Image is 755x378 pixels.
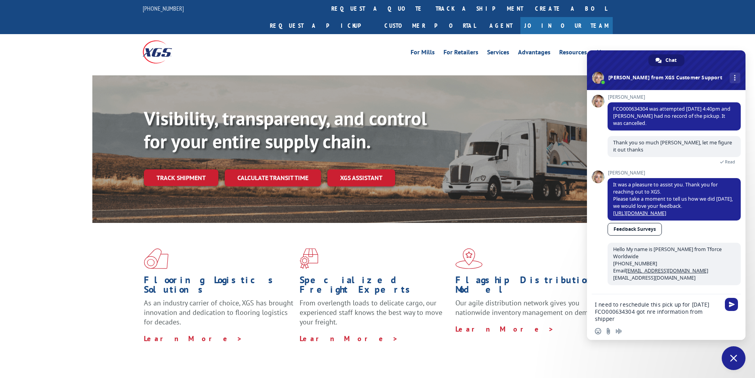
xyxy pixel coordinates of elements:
a: For Retailers [443,49,478,58]
span: It was a pleasure to assist you. Thank you for reaching out to XGS. Please take a moment to tell ... [613,181,733,217]
div: Close chat [722,346,745,370]
b: Visibility, transparency, and control for your entire supply chain. [144,106,427,154]
a: Agent [482,17,520,34]
a: For Mills [411,49,435,58]
h1: Flagship Distribution Model [455,275,605,298]
a: About [596,49,613,58]
a: [EMAIL_ADDRESS][DOMAIN_NAME] [626,267,708,274]
span: Send [725,298,738,311]
div: More channels [730,73,740,83]
span: Thank you so much [PERSON_NAME], let me figure it out thanks [613,139,732,153]
a: [URL][DOMAIN_NAME] [613,210,666,217]
a: Services [487,49,509,58]
span: Chat [665,54,677,66]
span: Insert an emoji [595,328,601,334]
span: Our agile distribution network gives you nationwide inventory management on demand. [455,298,601,317]
h1: Specialized Freight Experts [300,275,449,298]
span: As an industry carrier of choice, XGS has brought innovation and dedication to flooring logistics... [144,298,293,326]
h1: Flooring Logistics Solutions [144,275,294,298]
span: [PERSON_NAME] [608,170,741,176]
a: Request a pickup [264,17,378,34]
img: xgs-icon-flagship-distribution-model-red [455,248,483,269]
textarea: Compose your message... [595,301,720,322]
a: Learn More > [144,334,243,343]
div: Chat [648,54,684,66]
a: Resources [559,49,587,58]
span: FCO000634304 was attempted [DATE] 4:40pm and [PERSON_NAME] had no record of the pickup. It was ca... [613,106,730,127]
span: Hello My name is [PERSON_NAME] from Tforce Worldwide [PHONE_NUMBER] Email [EMAIL_ADDRESS][DOMAIN_... [613,246,722,281]
a: Track shipment [144,169,218,186]
a: Advantages [518,49,550,58]
span: Send a file [605,328,612,334]
a: Calculate transit time [225,169,321,186]
img: xgs-icon-focused-on-flooring-red [300,248,318,269]
span: Audio message [615,328,622,334]
img: xgs-icon-total-supply-chain-intelligence-red [144,248,168,269]
a: [PHONE_NUMBER] [143,4,184,12]
p: From overlength loads to delicate cargo, our experienced staff knows the best way to move your fr... [300,298,449,334]
span: Read [725,159,735,165]
a: XGS ASSISTANT [327,169,395,186]
a: Customer Portal [378,17,482,34]
a: Learn More > [455,324,554,334]
a: Feedback Surveys [608,223,662,236]
a: Join Our Team [520,17,613,34]
a: Learn More > [300,334,398,343]
span: [PERSON_NAME] [608,94,741,100]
